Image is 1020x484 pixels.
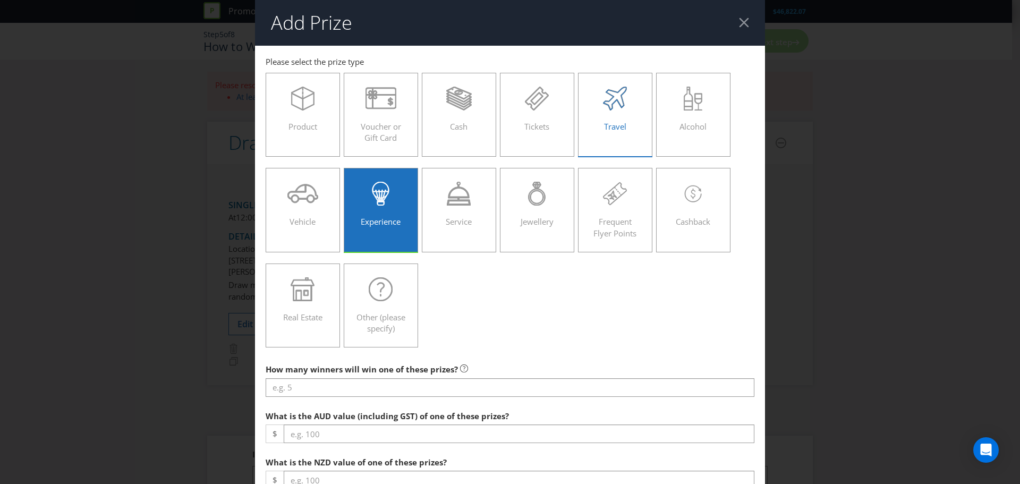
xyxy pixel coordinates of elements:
[973,437,999,463] div: Open Intercom Messenger
[521,216,554,227] span: Jewellery
[266,56,364,67] span: Please select the prize type
[266,378,754,397] input: e.g. 5
[283,312,322,322] span: Real Estate
[284,424,754,443] input: e.g. 100
[524,121,549,132] span: Tickets
[266,457,447,468] span: What is the NZD value of one of these prizes?
[361,121,401,143] span: Voucher or Gift Card
[266,424,284,443] span: $
[266,411,509,421] span: What is the AUD value (including GST) of one of these prizes?
[288,121,317,132] span: Product
[604,121,626,132] span: Travel
[290,216,316,227] span: Vehicle
[593,216,636,238] span: Frequent Flyer Points
[361,216,401,227] span: Experience
[676,216,710,227] span: Cashback
[679,121,707,132] span: Alcohol
[271,12,352,33] h2: Add Prize
[450,121,467,132] span: Cash
[266,364,458,375] span: How many winners will win one of these prizes?
[356,312,405,334] span: Other (please specify)
[446,216,472,227] span: Service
